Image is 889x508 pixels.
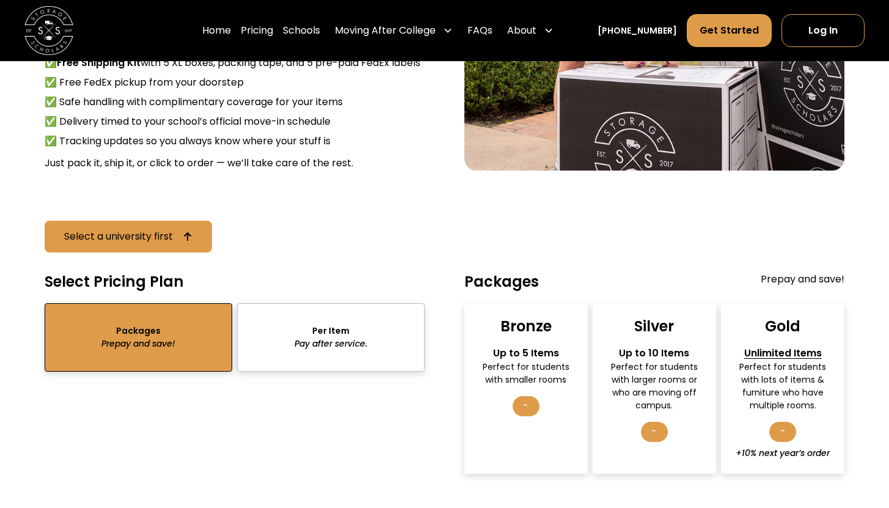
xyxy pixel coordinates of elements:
[283,13,320,48] a: Schools
[45,303,425,372] form: sts
[634,317,674,336] div: Silver
[335,23,436,38] div: Moving After College
[513,396,540,417] div: -
[687,14,772,47] a: Get Started
[781,14,865,47] a: Log In
[464,272,539,291] h4: Packages
[732,346,834,361] div: Unlimited Items
[202,13,231,48] a: Home
[45,95,425,109] li: ✅ Safe handling with complimentary coverage for your items
[641,422,668,443] div: -
[330,13,458,48] div: Moving After College
[57,56,141,70] strong: Free Shipping Kit
[500,317,552,336] div: Bronze
[467,13,492,48] a: FAQs
[45,221,212,252] a: Select a university first
[45,56,425,70] li: ✅ with 5 XL boxes, packing tape, and 5 pre-paid FedEx labels
[765,317,800,336] div: Gold
[45,272,184,291] h4: Select Pricing Plan
[475,346,577,361] div: Up to 5 Items
[502,13,558,48] div: About
[45,156,425,171] div: Just pack it, ship it, or click to order — we’ll take care of the rest.
[45,114,425,129] li: ✅ Delivery timed to your school’s official move-in schedule
[45,75,425,90] li: ✅ Free FedEx pickup from your doorstep
[769,422,796,443] div: -
[45,134,425,149] li: ✅ Tracking updates so you always know where your stuff is
[64,232,173,241] div: Select a university first
[761,272,844,291] div: Prepay and save!
[736,447,830,460] div: +10% next year’s order
[603,346,705,361] div: Up to 10 Items
[732,361,834,412] div: Perfect for students with lots of items & furniture who have multiple rooms.
[475,361,577,386] div: Perfect for students with smaller rooms
[241,13,273,48] a: Pricing
[24,6,73,55] img: Storage Scholars main logo
[507,23,536,38] div: About
[598,24,677,37] a: [PHONE_NUMBER]
[603,361,705,412] div: Perfect for students with larger rooms or who are moving off campus.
